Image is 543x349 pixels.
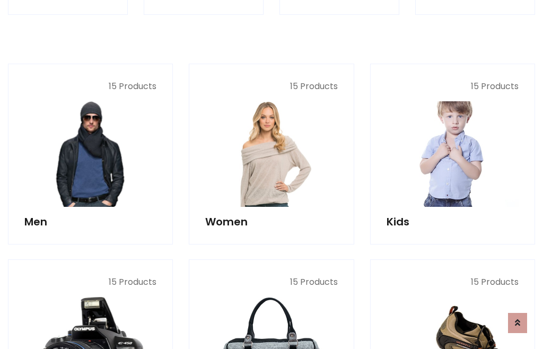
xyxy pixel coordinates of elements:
[205,80,337,93] p: 15 Products
[24,276,156,289] p: 15 Products
[387,215,519,228] h5: Kids
[205,276,337,289] p: 15 Products
[387,80,519,93] p: 15 Products
[387,276,519,289] p: 15 Products
[24,80,156,93] p: 15 Products
[24,215,156,228] h5: Men
[205,215,337,228] h5: Women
